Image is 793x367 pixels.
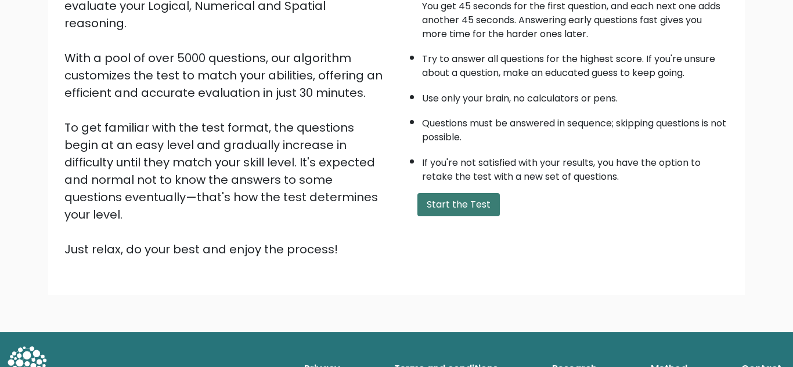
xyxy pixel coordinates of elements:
li: If you're not satisfied with your results, you have the option to retake the test with a new set ... [422,150,729,184]
li: Use only your brain, no calculators or pens. [422,86,729,106]
button: Start the Test [417,193,500,216]
li: Try to answer all questions for the highest score. If you're unsure about a question, make an edu... [422,46,729,80]
li: Questions must be answered in sequence; skipping questions is not possible. [422,111,729,144]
